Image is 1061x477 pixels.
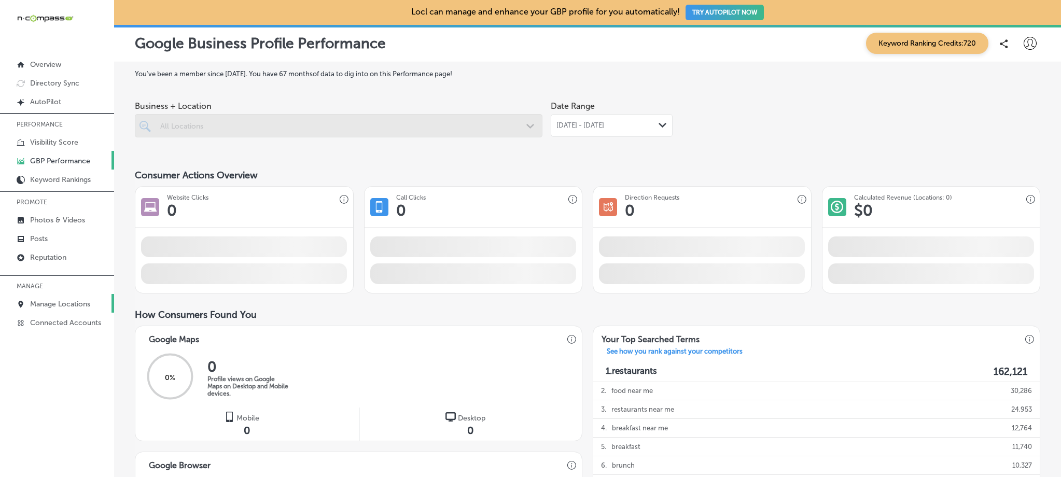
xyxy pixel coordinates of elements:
[458,414,485,423] span: Desktop
[30,175,91,184] p: Keyword Rankings
[994,366,1027,377] label: 162,121
[551,101,595,111] label: Date Range
[135,35,386,52] p: Google Business Profile Performance
[30,60,61,69] p: Overview
[601,456,607,474] p: 6 .
[135,309,257,320] span: How Consumers Found You
[601,400,606,418] p: 3 .
[593,326,708,347] h3: Your Top Searched Terms
[244,424,250,437] span: 0
[17,13,74,23] img: 660ab0bf-5cc7-4cb8-ba1c-48b5ae0f18e60NCTV_CLogo_TV_Black_-500x88.png
[207,358,290,375] h2: 0
[396,194,426,201] h3: Call Clicks
[30,138,78,147] p: Visibility Score
[612,456,635,474] p: brunch
[1012,456,1032,474] p: 10,327
[866,33,988,54] span: Keyword Ranking Credits: 720
[236,414,259,423] span: Mobile
[625,194,679,201] h3: Direction Requests
[601,438,606,456] p: 5 .
[606,366,657,377] p: 1. restaurants
[30,97,61,106] p: AutoPilot
[1012,438,1032,456] p: 11,740
[1012,419,1032,437] p: 12,764
[556,121,604,130] span: [DATE] - [DATE]
[30,253,66,262] p: Reputation
[854,194,952,201] h3: Calculated Revenue (Locations: 0)
[30,318,101,327] p: Connected Accounts
[30,216,85,225] p: Photos & Videos
[141,326,207,347] h3: Google Maps
[207,375,290,397] p: Profile views on Google Maps on Desktop and Mobile devices.
[165,373,175,382] span: 0 %
[1011,382,1032,400] p: 30,286
[598,347,751,358] a: See how you rank against your competitors
[135,170,258,181] span: Consumer Actions Overview
[135,70,1040,78] label: You've been a member since [DATE] . You have 67 months of data to dig into on this Performance page!
[467,424,473,437] span: 0
[224,412,234,422] img: logo
[135,101,542,111] span: Business + Location
[1011,400,1032,418] p: 24,953
[625,201,635,220] h1: 0
[30,79,79,88] p: Directory Sync
[30,300,90,308] p: Manage Locations
[141,452,219,473] h3: Google Browser
[854,201,873,220] h1: $ 0
[611,438,640,456] p: breakfast
[30,157,90,165] p: GBP Performance
[30,234,48,243] p: Posts
[167,201,177,220] h1: 0
[611,400,674,418] p: restaurants near me
[601,382,606,400] p: 2 .
[167,194,208,201] h3: Website Clicks
[686,5,764,20] button: TRY AUTOPILOT NOW
[612,419,668,437] p: breakfast near me
[601,419,607,437] p: 4 .
[611,382,653,400] p: food near me
[445,412,456,422] img: logo
[396,201,406,220] h1: 0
